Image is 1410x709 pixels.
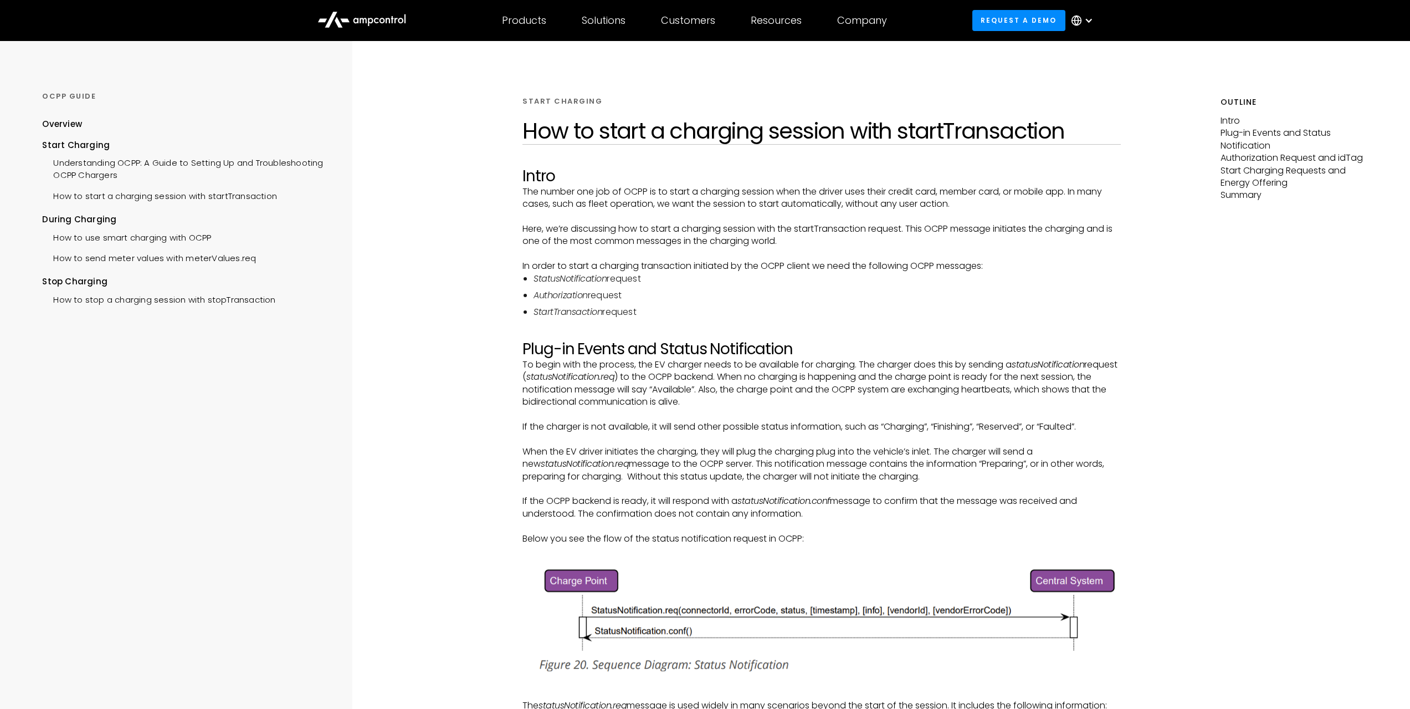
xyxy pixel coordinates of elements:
[42,226,211,247] a: How to use smart charging with OCPP
[522,167,1121,186] h2: Intro
[42,118,82,139] a: Overview
[42,139,324,151] div: Start Charging
[522,446,1121,483] p: When the EV driver initiates the charging, they will plug the charging plug into the vehicle’s in...
[522,533,1121,545] p: Below you see the flow of the status notification request in OCPP:
[42,288,275,309] a: How to stop a charging session with stopTransaction
[1012,358,1084,371] em: statusNotification
[526,370,614,383] em: statusNotification.req
[1221,189,1368,201] p: Summary
[837,14,887,27] div: Company
[522,483,1121,495] p: ‍
[522,248,1121,260] p: ‍
[972,10,1065,30] a: Request a demo
[751,14,802,27] div: Resources
[522,186,1121,211] p: The number one job of OCPP is to start a charging session when the driver uses their credit card,...
[522,223,1121,248] p: Here, we’re discussing how to start a charging session with the startTransaction request. This OC...
[582,14,625,27] div: Solutions
[522,433,1121,445] p: ‍
[534,272,607,285] em: StatusNotification
[522,421,1121,433] p: If the charger is not available, it will send other possible status information, such as “Chargin...
[502,14,546,27] div: Products
[1221,127,1368,152] p: Plug-in Events and Status Notification
[522,211,1121,223] p: ‍
[42,118,82,130] div: Overview
[1221,165,1368,190] p: Start Charging Requests and Energy Offering
[534,289,588,302] em: Authorization
[737,494,830,507] em: statusNotification.conf
[522,118,1121,144] h1: How to start a charging session with startTransaction
[42,185,277,205] a: How to start a charging session with startTransaction
[522,557,1121,681] img: status notification request in OCPP
[522,687,1121,700] p: ‍
[522,495,1121,520] p: If the OCPP backend is ready, it will respond with a message to confirm that the message was rece...
[534,306,1121,318] li: request
[522,359,1121,409] p: To begin with the process, the EV charger needs to be available for charging. The charger does th...
[661,14,715,27] div: Customers
[1221,96,1368,108] h5: Outline
[534,289,1121,302] li: request
[541,457,629,470] em: statusNotification.req
[522,408,1121,420] p: ‍
[522,328,1121,340] p: ‍
[522,520,1121,532] p: ‍
[1221,115,1368,127] p: Intro
[42,247,256,267] a: How to send meter values with meterValues.req
[522,545,1121,557] p: ‍
[522,340,1121,359] h2: Plug-in Events and Status Notification
[42,276,324,288] div: Stop Charging
[42,91,324,101] div: OCPP GUIDE
[534,273,1121,285] li: request
[534,305,602,318] em: StartTransaction
[42,151,324,185] a: Understanding OCPP: A Guide to Setting Up and Troubleshooting OCPP Chargers
[522,260,1121,272] p: In order to start a charging transaction initiated by the OCPP client we need the following OCPP ...
[1221,152,1368,164] p: Authorization Request and idTag
[42,213,324,226] div: During Charging
[522,96,602,106] div: START CHARGING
